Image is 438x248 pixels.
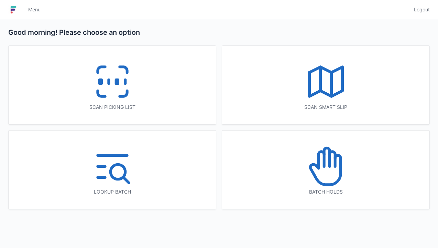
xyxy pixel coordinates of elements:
[22,188,202,195] div: Lookup batch
[8,45,216,125] a: Scan picking list
[222,130,430,209] a: Batch holds
[410,3,430,16] a: Logout
[414,6,430,13] span: Logout
[22,104,202,111] div: Scan picking list
[8,4,19,15] img: logo-small.jpg
[222,45,430,125] a: Scan smart slip
[236,188,416,195] div: Batch holds
[8,130,216,209] a: Lookup batch
[24,3,45,16] a: Menu
[28,6,41,13] span: Menu
[8,28,430,37] h2: Good morning! Please choose an option
[236,104,416,111] div: Scan smart slip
